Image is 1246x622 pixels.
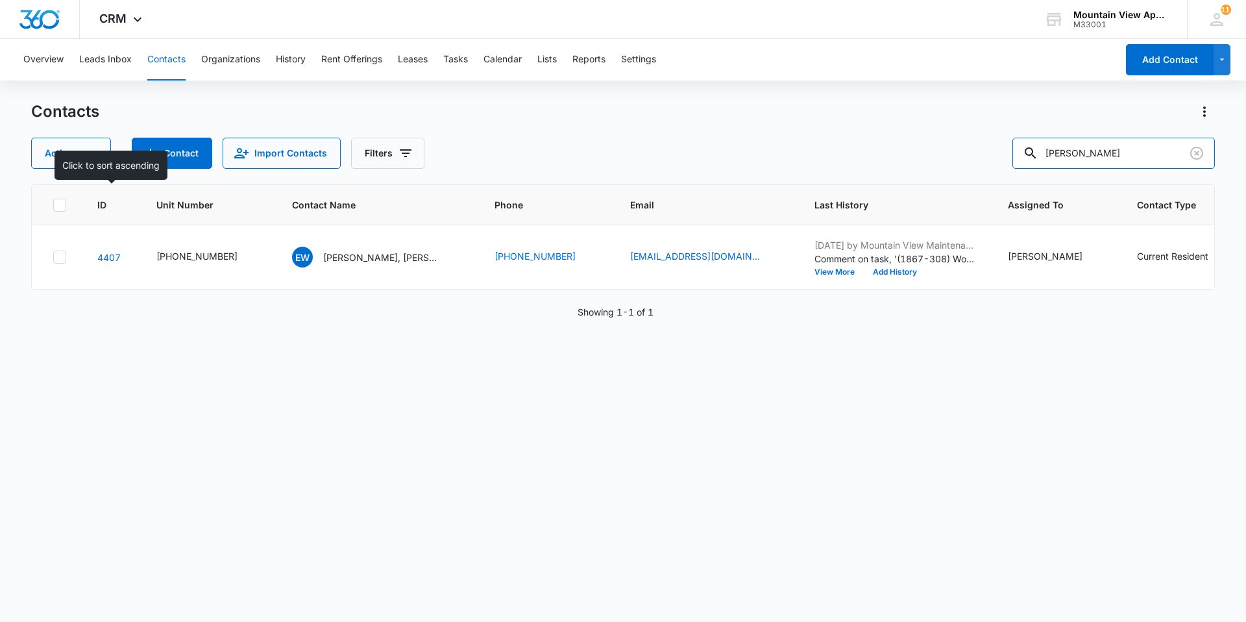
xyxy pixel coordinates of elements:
[1126,44,1214,75] button: Add Contact
[156,198,261,212] span: Unit Number
[1008,198,1087,212] span: Assigned To
[1221,5,1231,15] span: 117
[97,252,121,263] a: Navigate to contact details page for Ethan Willmert, Nash Rechkemmer & Joseph Jacobsen
[223,138,341,169] button: Import Contacts
[1008,249,1082,263] div: [PERSON_NAME]
[323,251,440,264] p: [PERSON_NAME], [PERSON_NAME] [PERSON_NAME] & [PERSON_NAME]
[1008,249,1106,265] div: Assigned To - Kaitlyn Mendoza - Select to Edit Field
[1137,249,1232,265] div: Contact Type - Current Resident - Select to Edit Field
[132,138,212,169] button: Add Contact
[495,249,576,263] a: [PHONE_NUMBER]
[201,39,260,81] button: Organizations
[814,198,958,212] span: Last History
[99,12,127,25] span: CRM
[398,39,428,81] button: Leases
[1073,20,1168,29] div: account id
[147,39,186,81] button: Contacts
[578,305,654,319] p: Showing 1-1 of 1
[292,247,313,267] span: EW
[156,249,261,265] div: Unit Number - 545-1867-308 - Select to Edit Field
[814,252,977,266] p: Comment on task, '(1867-308) Work Order ' "Assessed closet and found that ac condensation drain l...
[630,198,764,212] span: Email
[97,198,106,212] span: ID
[1221,5,1231,15] div: notifications count
[351,138,424,169] button: Filters
[321,39,382,81] button: Rent Offerings
[1073,10,1168,20] div: account name
[572,39,605,81] button: Reports
[79,39,132,81] button: Leads Inbox
[23,39,64,81] button: Overview
[276,39,306,81] button: History
[443,39,468,81] button: Tasks
[537,39,557,81] button: Lists
[156,249,238,263] div: [PHONE_NUMBER]
[1186,143,1207,164] button: Clear
[495,198,580,212] span: Phone
[31,138,111,169] button: Actions
[292,247,463,267] div: Contact Name - Ethan Willmert, Nash Rechkemmer & Joseph Jacobsen - Select to Edit Field
[292,198,445,212] span: Contact Name
[621,39,656,81] button: Settings
[31,102,99,121] h1: Contacts
[630,249,760,263] a: [EMAIL_ADDRESS][DOMAIN_NAME]
[630,249,783,265] div: Email - ethanwillmert@gmail.com - Select to Edit Field
[814,268,864,276] button: View More
[483,39,522,81] button: Calendar
[814,238,977,252] p: [DATE] by Mountain View Maintenance
[1012,138,1215,169] input: Search Contacts
[55,151,167,180] div: Click to sort ascending
[864,268,926,276] button: Add History
[1194,101,1215,122] button: Actions
[1137,198,1213,212] span: Contact Type
[1137,249,1208,263] div: Current Resident
[495,249,599,265] div: Phone - 9062992693 - Select to Edit Field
